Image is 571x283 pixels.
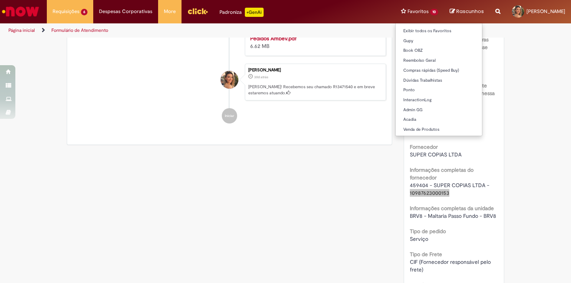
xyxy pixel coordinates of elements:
span: 6 [81,9,87,15]
b: Tipo de Frete [410,251,442,258]
a: Dúvidas Trabalhistas [396,76,482,85]
span: More [164,8,176,15]
time: 02/09/2025 10:19:35 [254,75,268,79]
b: Fornecedor [410,143,438,150]
a: Pedidos Ambev.pdf [250,35,297,42]
li: Julia Khawany Zamarchi [73,64,386,100]
span: Favoritos [408,8,429,15]
b: Informações completas do fornecedor [410,166,474,181]
a: Compras rápidas (Speed Buy) [396,66,482,75]
p: +GenAi [245,8,264,17]
span: 10 [430,9,438,15]
b: Declaro que sou usuário de Jurídico/Legal devidamente autorizado para efeturar compras relecianas... [410,21,488,58]
span: 30d atrás [254,75,268,79]
a: Rascunhos [450,8,484,15]
div: Julia Khawany Zamarchi [221,71,238,89]
span: Requisições [53,8,79,15]
a: Reembolso Geral [396,56,482,65]
span: 459404 - SUPER COPIAS LTDA - 10987623000153 [410,182,491,196]
span: Serviço [410,235,428,242]
ul: Favoritos [395,23,482,136]
b: Tipo de pedido [410,228,446,235]
div: Padroniza [219,8,264,17]
b: Informações completas da unidade [410,205,494,212]
span: CIF (Fornecedor responsável pelo frete) [410,258,492,273]
span: [PERSON_NAME] [526,8,565,15]
div: 6.62 MB [250,35,378,50]
span: BRV8 - Maltaria Passo Fundo - BRV8 [410,212,496,219]
img: click_logo_yellow_360x200.png [187,5,208,17]
img: ServiceNow [1,4,40,19]
a: Exibir todos os Favoritos [396,27,482,35]
a: Venda de Produtos [396,125,482,134]
a: Página inicial [8,27,35,33]
div: [PERSON_NAME] [248,68,382,72]
a: Gupy [396,37,482,45]
a: Acadia [396,115,482,124]
a: Ponto [396,86,482,94]
ul: Trilhas de página [6,23,375,38]
span: Despesas Corporativas [99,8,152,15]
p: [PERSON_NAME]! Recebemos seu chamado R13471540 e em breve estaremos atuando. [248,84,382,96]
span: SUPER COPIAS LTDA [410,151,462,158]
a: InteractionLog [396,96,482,104]
span: Rascunhos [456,8,484,15]
a: Book OBZ [396,46,482,55]
a: Admin GG [396,106,482,114]
a: Formulário de Atendimento [51,27,108,33]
